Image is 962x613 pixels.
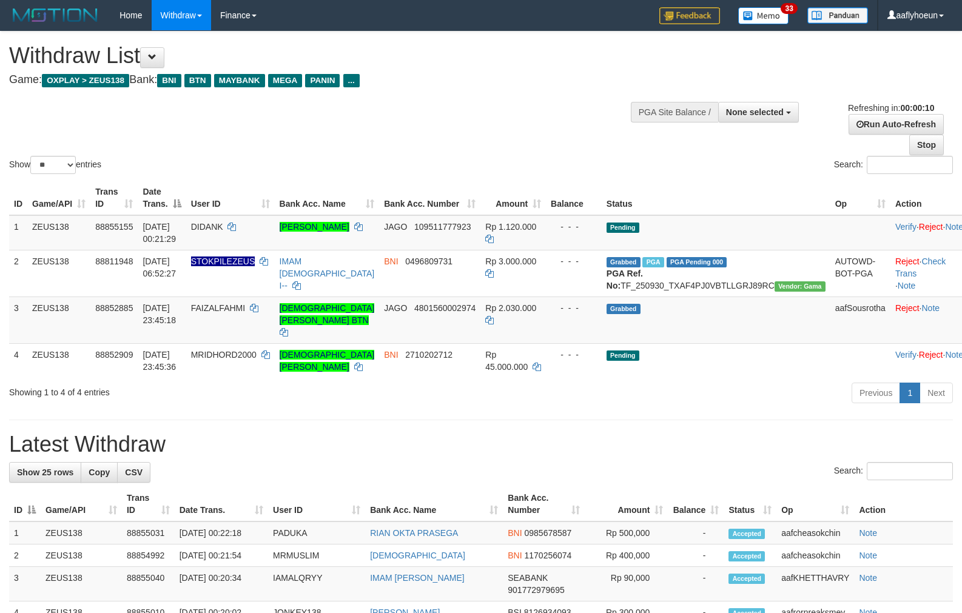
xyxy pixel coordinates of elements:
[728,529,765,539] span: Accepted
[585,567,668,601] td: Rp 90,000
[895,256,920,266] a: Reject
[175,567,268,601] td: [DATE] 00:20:34
[607,350,639,361] span: Pending
[191,222,223,232] span: DIDANK
[607,257,641,267] span: Grabbed
[607,269,643,290] b: PGA Ref. No:
[895,350,917,360] a: Verify
[9,156,101,174] label: Show entries
[175,521,268,544] td: [DATE] 00:22:18
[95,350,133,360] span: 88852909
[81,462,118,483] a: Copy
[485,303,536,313] span: Rp 2.030.000
[859,551,877,560] a: Note
[867,462,953,480] input: Search:
[849,114,944,135] a: Run Auto-Refresh
[726,107,784,117] span: None selected
[551,349,597,361] div: - - -
[370,573,465,583] a: IMAM [PERSON_NAME]
[776,567,854,601] td: aafKHETTHAVRY
[370,528,458,538] a: RIAN OKTA PRASEGA
[27,215,90,250] td: ZEUS138
[268,544,365,567] td: MRMUSLIM
[27,181,90,215] th: Game/API: activate to sort column ascending
[9,215,27,250] td: 1
[280,350,375,372] a: [DEMOGRAPHIC_DATA][PERSON_NAME]
[122,544,175,567] td: 88854992
[41,544,122,567] td: ZEUS138
[175,487,268,521] th: Date Trans.: activate to sort column ascending
[485,350,528,372] span: Rp 45.000.000
[859,573,877,583] a: Note
[585,521,668,544] td: Rp 500,000
[9,567,41,601] td: 3
[122,521,175,544] td: 88855031
[642,257,664,267] span: Marked by aafsreyleap
[728,574,765,584] span: Accepted
[191,350,257,360] span: MRIDHORD2000
[508,551,522,560] span: BNI
[922,303,940,313] a: Note
[9,6,101,24] img: MOTION_logo.png
[508,585,564,595] span: Copy 901772979695 to clipboard
[27,296,90,343] td: ZEUS138
[895,222,917,232] a: Verify
[9,432,953,457] h1: Latest Withdraw
[485,256,536,266] span: Rp 3.000.000
[41,521,122,544] td: ZEUS138
[667,257,727,267] span: PGA Pending
[280,256,375,290] a: IMAM [DEMOGRAPHIC_DATA] I--
[867,156,953,174] input: Search:
[143,222,176,244] span: [DATE] 00:21:29
[384,222,407,232] span: JAGO
[9,544,41,567] td: 2
[9,487,41,521] th: ID: activate to sort column descending
[9,521,41,544] td: 1
[525,551,572,560] span: Copy 1170256074 to clipboard
[143,256,176,278] span: [DATE] 06:52:27
[89,467,110,477] span: Copy
[807,7,868,24] img: panduan.png
[384,256,398,266] span: BNI
[602,181,830,215] th: Status
[268,487,365,521] th: User ID: activate to sort column ascending
[268,521,365,544] td: PADUKA
[95,256,133,266] span: 88811948
[895,256,946,278] a: Check Trans
[508,528,522,538] span: BNI
[405,256,452,266] span: Copy 0496809731 to clipboard
[143,303,176,325] span: [DATE] 23:45:18
[9,343,27,378] td: 4
[414,303,476,313] span: Copy 4801560002974 to clipboard
[305,74,340,87] span: PANIN
[728,551,765,561] span: Accepted
[280,303,375,325] a: [DEMOGRAPHIC_DATA][PERSON_NAME] BTN
[95,222,133,232] span: 88855155
[668,544,724,567] td: -
[546,181,602,215] th: Balance
[607,304,641,314] span: Grabbed
[551,221,597,233] div: - - -
[27,250,90,296] td: ZEUS138
[718,102,799,122] button: None selected
[585,487,668,521] th: Amount: activate to sort column ascending
[186,181,275,215] th: User ID: activate to sort column ascending
[9,74,629,86] h4: Game: Bank:
[41,567,122,601] td: ZEUS138
[30,156,76,174] select: Showentries
[525,528,572,538] span: Copy 0985678587 to clipboard
[724,487,776,521] th: Status: activate to sort column ascending
[551,255,597,267] div: - - -
[191,303,245,313] span: FAIZALFAHMI
[738,7,789,24] img: Button%20Memo.svg
[848,103,934,113] span: Refreshing in:
[919,222,943,232] a: Reject
[551,302,597,314] div: - - -
[41,487,122,521] th: Game/API: activate to sort column ascending
[90,181,138,215] th: Trans ID: activate to sort column ascending
[343,74,360,87] span: ...
[175,544,268,567] td: [DATE] 00:21:54
[9,250,27,296] td: 2
[775,281,826,292] span: Vendor URL: https://trx31.1velocity.biz
[834,156,953,174] label: Search:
